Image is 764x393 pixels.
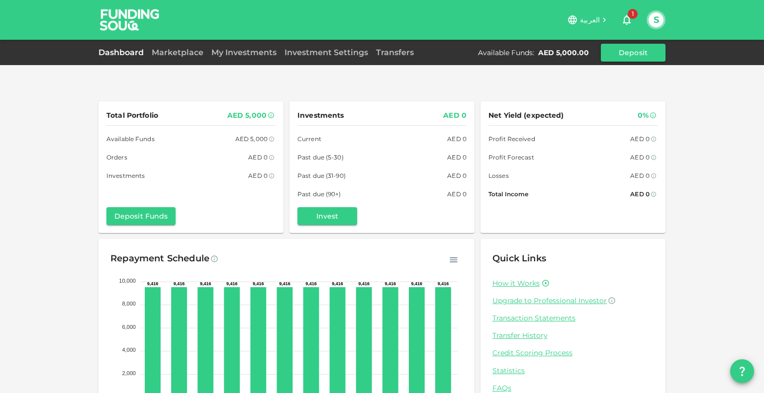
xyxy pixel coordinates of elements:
[106,109,158,122] span: Total Portfolio
[98,48,148,57] a: Dashboard
[372,48,418,57] a: Transfers
[649,12,664,27] button: S
[122,370,136,376] tspan: 2,000
[122,301,136,307] tspan: 8,000
[110,251,209,267] div: Repayment Schedule
[630,170,650,181] div: AED 0
[106,170,145,181] span: Investments
[148,48,207,57] a: Marketplace
[492,348,654,358] a: Credit Scoring Process
[297,189,341,199] span: Past due (90+)
[248,152,268,162] div: AED 0
[488,170,509,181] span: Losses
[297,152,344,162] span: Past due (5-30)
[297,207,357,225] button: Invest
[492,296,654,306] a: Upgrade to Professional Investor
[235,134,268,144] div: AED 5,000
[492,366,654,376] a: Statistics
[617,10,637,30] button: 1
[119,277,136,283] tspan: 10,000
[248,170,268,181] div: AED 0
[488,152,534,162] span: Profit Forecast
[122,323,136,329] tspan: 6,000
[630,134,650,144] div: AED 0
[492,314,654,323] a: Transaction Statements
[630,189,650,199] div: AED 0
[488,109,564,122] span: Net Yield (expected)
[106,152,127,162] span: Orders
[730,359,754,383] button: question
[492,253,546,264] span: Quick Links
[106,134,155,144] span: Available Funds
[492,331,654,340] a: Transfer History
[447,170,467,181] div: AED 0
[488,134,535,144] span: Profit Received
[297,109,344,122] span: Investments
[227,109,267,122] div: AED 5,000
[492,296,607,305] span: Upgrade to Professional Investor
[630,152,650,162] div: AED 0
[447,152,467,162] div: AED 0
[281,48,372,57] a: Investment Settings
[478,48,534,58] div: Available Funds :
[297,170,346,181] span: Past due (31-90)
[488,189,528,199] span: Total Income
[106,207,176,225] button: Deposit Funds
[443,109,467,122] div: AED 0
[638,109,649,122] div: 0%
[492,279,540,288] a: How it Works
[538,48,589,58] div: AED 5,000.00
[580,15,600,24] span: العربية
[601,44,666,62] button: Deposit
[492,384,654,393] a: FAQs
[122,347,136,353] tspan: 4,000
[447,189,467,199] div: AED 0
[207,48,281,57] a: My Investments
[447,134,467,144] div: AED 0
[297,134,321,144] span: Current
[628,9,638,19] span: 1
